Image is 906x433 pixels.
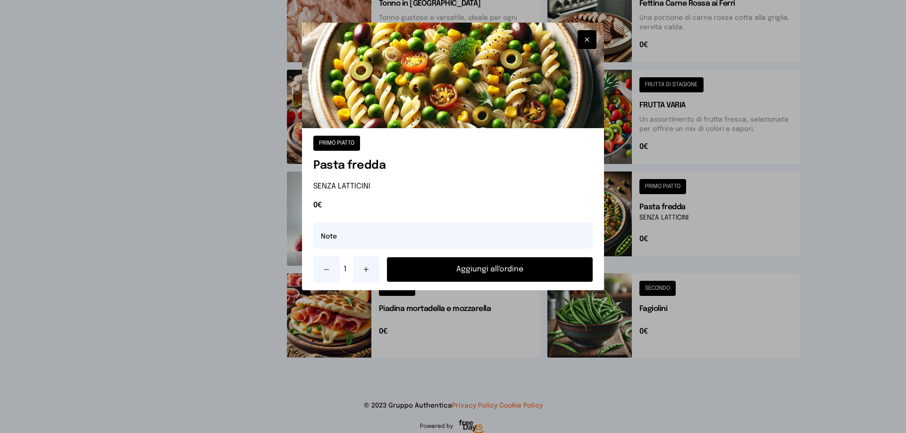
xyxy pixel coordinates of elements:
button: Aggiungi all'ordine [387,257,593,282]
p: SENZA LATTICINI [313,181,593,192]
span: 0€ [313,200,593,211]
button: PRIMO PIATTO [313,136,360,151]
h1: Pasta fredda [313,158,593,173]
span: 1 [344,264,349,275]
img: Pasta fredda [302,23,604,128]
